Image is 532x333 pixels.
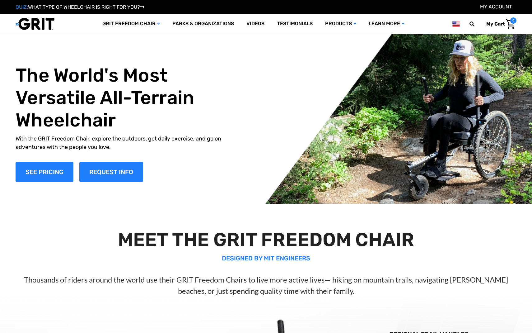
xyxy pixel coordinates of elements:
span: My Cart [486,21,505,27]
a: Cart with 0 items [482,17,516,31]
a: QUIZ:WHAT TYPE OF WHEELCHAIR IS RIGHT FOR YOU? [16,4,144,10]
img: us.png [452,20,460,28]
a: Account [480,4,512,10]
span: QUIZ: [16,4,28,10]
a: Testimonials [271,14,319,34]
p: DESIGNED BY MIT ENGINEERS [13,254,519,263]
a: Videos [240,14,271,34]
a: Learn More [362,14,411,34]
img: GRIT All-Terrain Wheelchair and Mobility Equipment [16,17,54,30]
a: Slide number 1, Request Information [79,162,143,182]
h1: The World's Most Versatile All-Terrain Wheelchair [16,64,235,131]
img: Cart [506,19,515,29]
p: Thousands of riders around the world use their GRIT Freedom Chairs to live more active lives— hik... [13,274,519,297]
a: Parks & Organizations [166,14,240,34]
p: With the GRIT Freedom Chair, explore the outdoors, get daily exercise, and go on adventures with ... [16,135,235,151]
a: Shop Now [16,162,73,182]
a: Products [319,14,362,34]
a: GRIT Freedom Chair [96,14,166,34]
span: 0 [510,17,516,24]
h2: MEET THE GRIT FREEDOM CHAIR [13,229,519,251]
input: Search [472,17,482,31]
